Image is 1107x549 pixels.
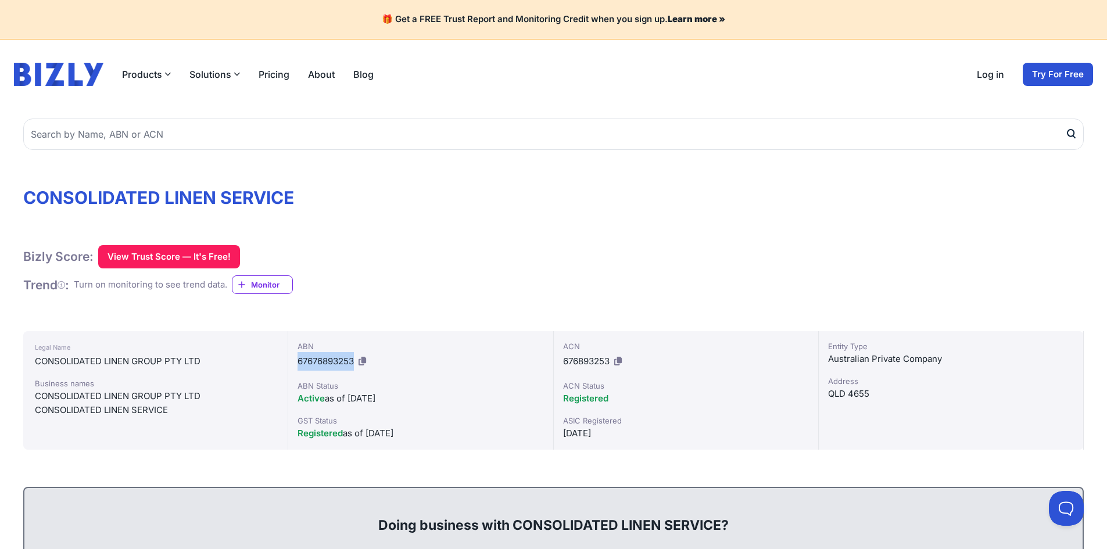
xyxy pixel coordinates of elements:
button: Products [122,67,171,81]
div: CONSOLIDATED LINEN SERVICE [35,403,276,417]
span: Monitor [251,279,292,290]
div: ABN Status [298,380,543,392]
a: About [308,67,335,81]
div: Business names [35,378,276,389]
a: Log in [977,67,1004,81]
button: Solutions [189,67,240,81]
div: ACN Status [563,380,809,392]
div: Doing business with CONSOLIDATED LINEN SERVICE? [36,497,1071,534]
h1: Bizly Score: [23,249,94,264]
span: 676893253 [563,356,610,367]
div: QLD 4655 [828,387,1074,401]
iframe: Toggle Customer Support [1049,491,1084,526]
span: 67676893253 [298,356,354,367]
div: Australian Private Company [828,352,1074,366]
a: Blog [353,67,374,81]
div: as of [DATE] [298,426,543,440]
div: GST Status [298,415,543,426]
a: Monitor [232,275,293,294]
div: ABN [298,340,543,352]
div: as of [DATE] [298,392,543,406]
div: [DATE] [563,426,809,440]
button: View Trust Score — It's Free! [98,245,240,268]
span: Registered [298,428,343,439]
div: CONSOLIDATED LINEN GROUP PTY LTD [35,389,276,403]
div: ASIC Registered [563,415,809,426]
h1: CONSOLIDATED LINEN SERVICE [23,187,1084,208]
div: ACN [563,340,809,352]
h4: 🎁 Get a FREE Trust Report and Monitoring Credit when you sign up. [14,14,1093,25]
span: Active [298,393,325,404]
input: Search by Name, ABN or ACN [23,119,1084,150]
span: Registered [563,393,608,404]
a: Pricing [259,67,289,81]
div: CONSOLIDATED LINEN GROUP PTY LTD [35,354,276,368]
a: Learn more » [668,13,725,24]
h1: Trend : [23,277,69,293]
div: Address [828,375,1074,387]
div: Legal Name [35,340,276,354]
a: Try For Free [1023,63,1093,86]
div: Entity Type [828,340,1074,352]
div: Turn on monitoring to see trend data. [74,278,227,292]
